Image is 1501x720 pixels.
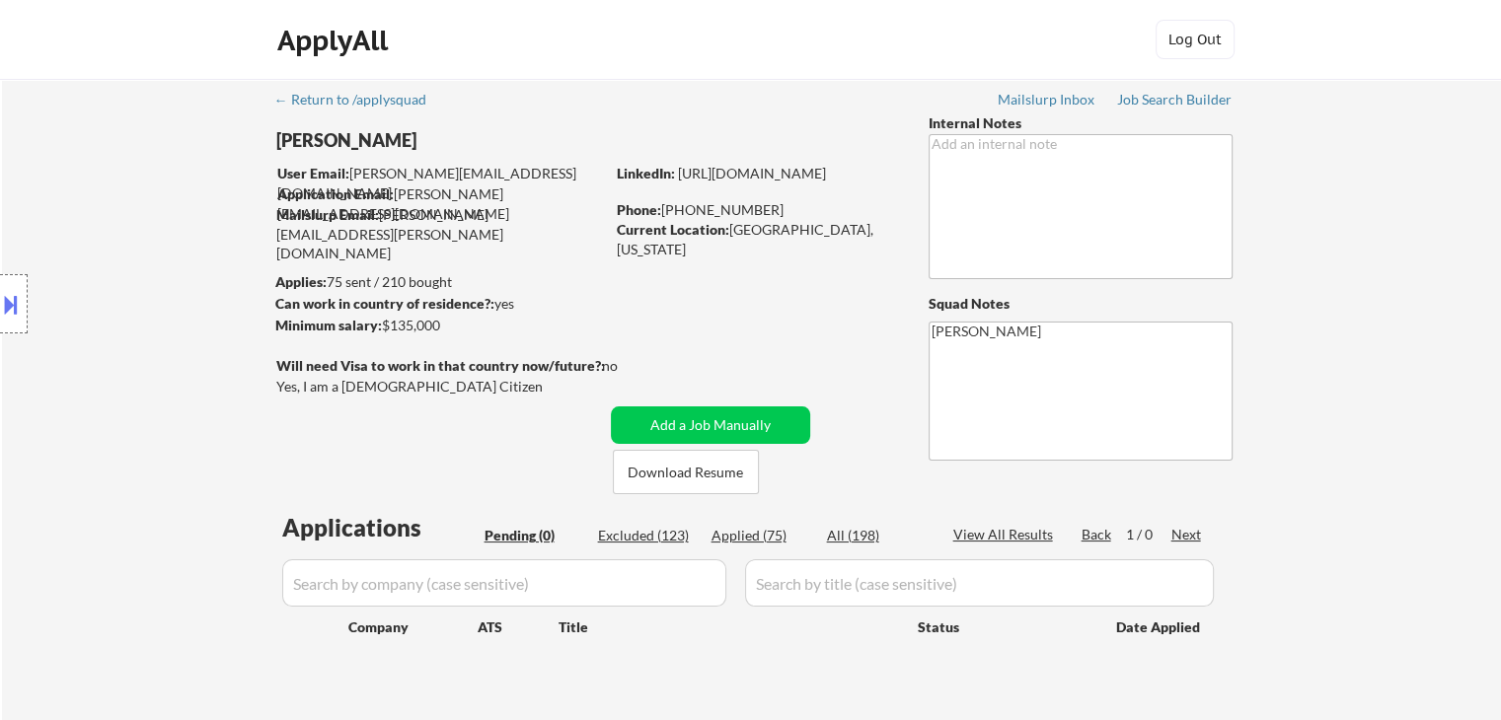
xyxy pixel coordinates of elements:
[929,294,1233,314] div: Squad Notes
[559,617,899,637] div: Title
[617,220,896,258] div: [GEOGRAPHIC_DATA], [US_STATE]
[617,165,675,181] strong: LinkedIn:
[712,526,810,545] div: Applied (75)
[1082,525,1113,544] div: Back
[617,221,729,238] strong: Current Location:
[277,164,604,202] div: [PERSON_NAME][EMAIL_ADDRESS][DOMAIN_NAME]
[348,617,478,637] div: Company
[953,525,1059,544] div: View All Results
[1116,617,1203,637] div: Date Applied
[617,201,661,218] strong: Phone:
[274,93,445,107] div: ← Return to /applysquad
[276,205,604,263] div: [PERSON_NAME][EMAIL_ADDRESS][PERSON_NAME][DOMAIN_NAME]
[275,294,598,314] div: yes
[613,450,759,494] button: Download Resume
[1171,525,1203,544] div: Next
[275,272,604,292] div: 75 sent / 210 bought
[1117,92,1233,111] a: Job Search Builder
[602,356,658,376] div: no
[998,92,1096,111] a: Mailslurp Inbox
[1117,93,1233,107] div: Job Search Builder
[478,617,559,637] div: ATS
[276,128,682,153] div: [PERSON_NAME]
[598,526,697,545] div: Excluded (123)
[617,200,896,220] div: [PHONE_NUMBER]
[678,165,826,181] a: [URL][DOMAIN_NAME]
[277,184,604,223] div: [PERSON_NAME][EMAIL_ADDRESS][DOMAIN_NAME]
[275,295,494,312] strong: Can work in country of residence?:
[282,559,726,607] input: Search by company (case sensitive)
[611,406,810,444] button: Add a Job Manually
[276,357,605,374] strong: Will need Visa to work in that country now/future?:
[485,526,583,545] div: Pending (0)
[282,516,478,540] div: Applications
[1156,20,1235,59] button: Log Out
[998,93,1096,107] div: Mailslurp Inbox
[1126,525,1171,544] div: 1 / 0
[929,113,1233,133] div: Internal Notes
[276,377,610,396] div: Yes, I am a [DEMOGRAPHIC_DATA] Citizen
[274,92,445,111] a: ← Return to /applysquad
[745,559,1214,607] input: Search by title (case sensitive)
[277,24,394,57] div: ApplyAll
[275,316,604,335] div: $135,000
[827,526,926,545] div: All (198)
[918,609,1088,644] div: Status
